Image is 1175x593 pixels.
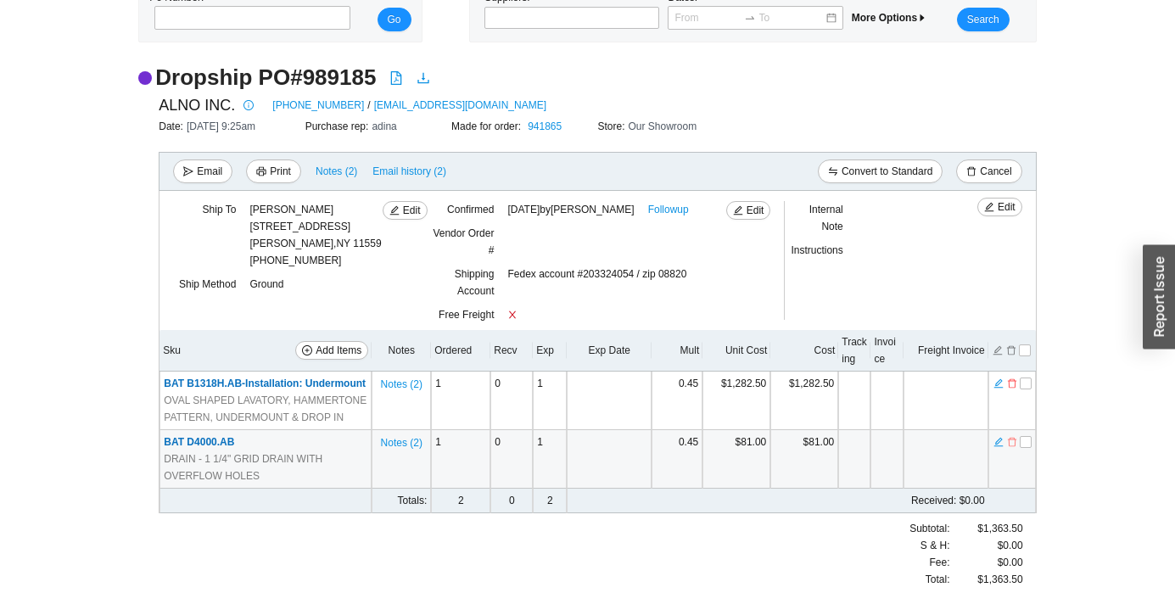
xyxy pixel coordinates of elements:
th: Cost [770,330,838,372]
span: Add Items [316,342,361,359]
td: 0.45 [652,430,702,489]
button: Notes (2) [380,375,423,387]
a: [PHONE_NUMBER] [272,97,364,114]
a: file-pdf [389,71,403,88]
span: More Options [852,12,927,24]
td: 2 [431,489,490,513]
span: ALNO INC. [159,92,235,118]
th: Freight Invoice [904,330,988,372]
input: From [674,9,740,26]
button: editEdit [977,198,1022,216]
span: Total: [926,571,950,588]
span: Ground [249,278,283,290]
button: printerPrint [246,159,301,183]
td: 1 [533,372,567,430]
span: Notes ( 2 ) [381,434,422,451]
span: Ship Method [179,278,236,290]
span: Confirmed [447,204,494,215]
div: $1,363.50 [950,571,1023,588]
span: OVAL SHAPED LAVATORY, HAMMERTONE PATTERN, UNDERMOUNT & DROP IN [164,392,367,426]
td: 0 [490,372,533,430]
td: 1 [431,430,490,489]
span: delete [1007,436,1017,448]
span: plus-circle [302,345,312,357]
span: Internal Note [809,204,843,232]
div: Fedex account #203324054 / zip 08820 [507,266,749,306]
span: printer [256,166,266,178]
a: download [417,71,430,88]
td: 1 [431,372,490,430]
span: BAT D4000.AB [164,436,234,448]
span: swap [828,166,838,178]
button: Notes (2) [380,434,423,445]
span: Received: [911,495,956,506]
span: Vendor Order # [433,227,494,256]
td: $1,282.50 [702,372,770,430]
button: swapConvert to Standard [818,159,943,183]
span: Notes ( 2 ) [381,376,422,393]
td: $81.00 [770,430,838,489]
span: delete [1007,378,1017,389]
span: [DATE] by [PERSON_NAME] [507,201,634,218]
button: deleteCancel [956,159,1021,183]
span: $0.00 [998,554,1023,571]
span: Store: [597,120,628,132]
td: 0 [490,489,533,513]
span: DRAIN - 1 1/4" GRID DRAIN WITH OVERFLOW HOLES [164,450,367,484]
span: Go [388,11,401,28]
h2: Dropship PO # 989185 [155,63,376,92]
span: Edit [998,199,1016,215]
span: S & H: [920,537,950,554]
span: edit [389,205,400,217]
th: Mult [652,330,702,372]
span: close [507,310,518,320]
a: [EMAIL_ADDRESS][DOMAIN_NAME] [374,97,546,114]
span: Email history (2) [372,163,446,180]
span: Date: [159,120,187,132]
span: Search [967,11,999,28]
button: Search [957,8,1010,31]
button: delete [1005,343,1017,355]
th: Exp [533,330,567,372]
th: Ordered [431,330,490,372]
span: swap-right [744,12,756,24]
span: Cancel [980,163,1011,180]
span: / [367,97,370,114]
span: edit [993,378,1004,389]
span: download [417,71,430,85]
th: Tracking [838,330,870,372]
button: editEdit [383,201,428,220]
span: send [183,166,193,178]
span: edit [984,202,994,214]
span: caret-right [917,13,927,23]
span: Free Freight [439,309,494,321]
span: Our Showroom [629,120,697,132]
th: Recv [490,330,533,372]
div: $0.00 [950,537,1023,554]
span: [DATE] 9:25am [187,120,255,132]
div: Sku [163,341,368,360]
th: Notes [372,330,431,372]
th: Exp Date [567,330,652,372]
span: Instructions [791,244,842,256]
span: Shipping Account [455,268,495,297]
button: delete [1006,434,1018,446]
div: [PERSON_NAME] [STREET_ADDRESS] [PERSON_NAME] , NY 11559 [249,201,381,252]
button: edit [993,434,1004,446]
td: 1 [533,430,567,489]
span: Email [197,163,222,180]
span: Ship To [203,204,237,215]
td: 2 [533,489,567,513]
span: Notes ( 2 ) [316,163,357,180]
span: delete [966,166,976,178]
span: Totals: [398,495,428,506]
span: BAT B1318H.AB-Installation: Undermount [164,378,366,389]
span: Convert to Standard [842,163,932,180]
button: editEdit [726,201,771,220]
div: $1,363.50 [950,520,1023,537]
button: Notes (2) [315,162,358,174]
button: sendEmail [173,159,232,183]
td: $81.00 [702,430,770,489]
button: delete [1006,376,1018,388]
th: Unit Cost [702,330,770,372]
